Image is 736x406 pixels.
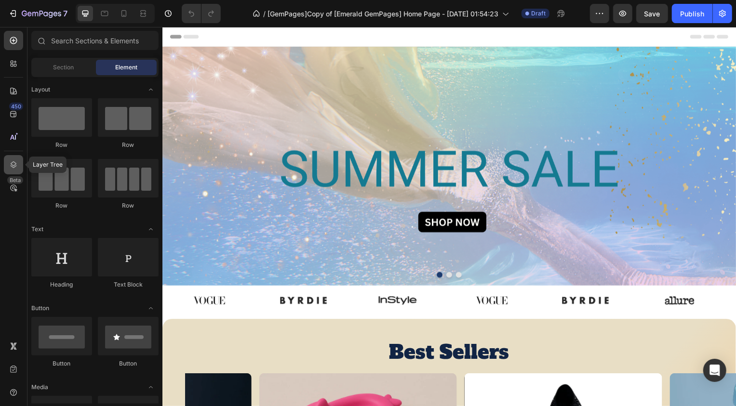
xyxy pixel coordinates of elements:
img: gempages_534826193967383692-b58e837c-56a0-4b14-8415-d633382012fd.svg [119,268,166,283]
div: Publish [680,9,704,19]
img: gempages_534826193967383692-00671629-4b9d-4207-9291-42d54131be75.svg [214,268,261,283]
div: Button [98,359,159,368]
button: Save [636,4,668,23]
img: gempages_534826193967383692-9eba036f-13ae-4ad5-9768-57d224005920.svg [24,268,71,283]
button: Publish [672,4,712,23]
img: gempages_534826193967383692-9eba036f-13ae-4ad5-9768-57d224005920.svg [308,268,356,283]
button: Dot [296,247,302,253]
span: Toggle open [143,82,159,97]
span: Media [31,383,48,392]
div: Beta [7,176,23,184]
span: Toggle open [143,301,159,316]
span: Save [644,10,660,18]
img: gempages_534826193967383692-b58e837c-56a0-4b14-8415-d633382012fd.svg [403,268,450,283]
button: Dot [286,247,292,253]
div: Row [31,141,92,149]
span: [GemPages]Copy of [Emerald GemPages] Home Page - [DATE] 01:54:23 [268,9,498,19]
p: 7 [63,8,67,19]
div: Heading [31,280,92,289]
img: gempages_534826193967383692-dba87d82-0bc7-4d05-aa5f-26f99d1dacd6.svg [498,268,545,283]
span: Button [31,304,49,313]
input: Search Sections & Elements [31,31,159,50]
span: Text [31,225,43,234]
div: Row [98,141,159,149]
div: Open Intercom Messenger [703,359,726,382]
span: / [263,9,266,19]
div: Row [98,201,159,210]
span: Section [54,63,74,72]
div: Button [31,359,92,368]
div: Undo/Redo [182,4,221,23]
span: Draft [531,9,546,18]
span: Toggle open [143,380,159,395]
div: 450 [9,103,23,110]
button: 7 [4,4,72,23]
span: Toggle open [143,222,159,237]
div: Row [31,201,92,210]
span: Layout [31,85,50,94]
div: Text Block [98,280,159,289]
span: Element [115,63,137,72]
button: Dot [277,247,282,253]
h2: Best Sellers [23,314,555,341]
